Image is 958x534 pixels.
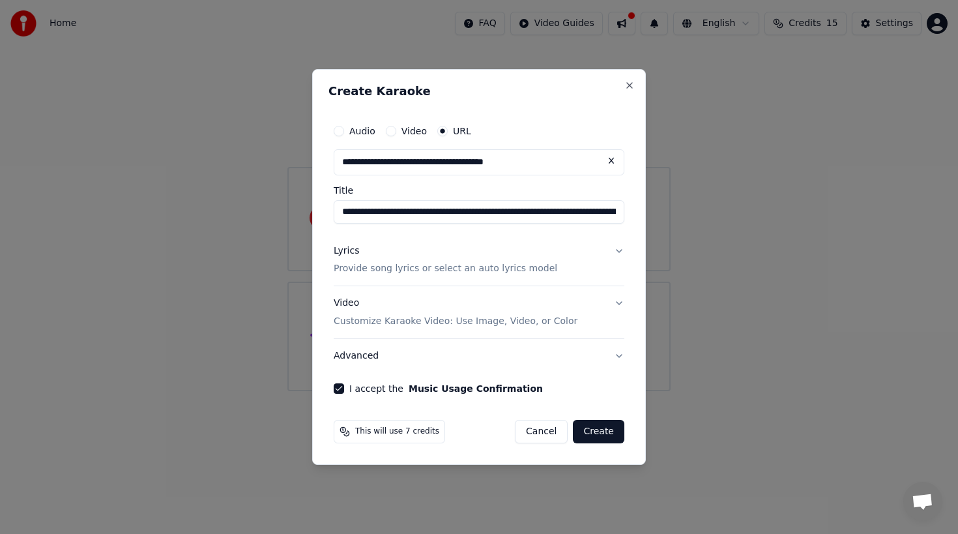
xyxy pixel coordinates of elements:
button: Advanced [334,339,624,373]
label: I accept the [349,384,543,393]
h2: Create Karaoke [328,85,630,97]
button: Cancel [515,420,568,443]
div: Video [334,297,577,329]
label: Video [401,126,427,136]
button: VideoCustomize Karaoke Video: Use Image, Video, or Color [334,287,624,339]
button: Create [573,420,624,443]
label: URL [453,126,471,136]
p: Provide song lyrics or select an auto lyrics model [334,263,557,276]
label: Audio [349,126,375,136]
span: This will use 7 credits [355,426,439,437]
button: I accept the [409,384,543,393]
p: Customize Karaoke Video: Use Image, Video, or Color [334,315,577,328]
div: Lyrics [334,245,359,258]
label: Title [334,186,624,195]
button: LyricsProvide song lyrics or select an auto lyrics model [334,234,624,286]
